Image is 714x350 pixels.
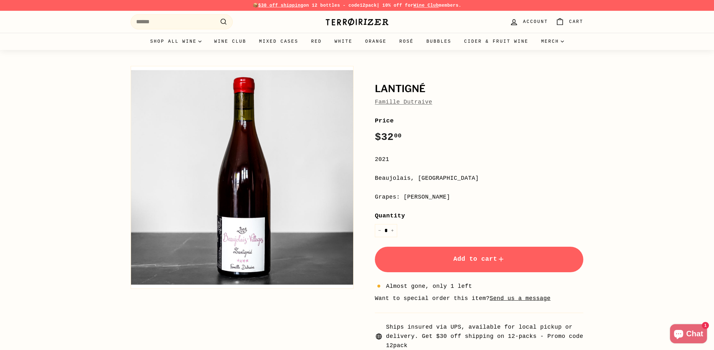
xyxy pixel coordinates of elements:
summary: Shop all wine [144,33,208,50]
span: $30 off shipping [258,3,303,8]
h1: Lantigné [375,84,583,94]
p: 📦 on 12 bottles - code | 10% off for members. [131,2,583,9]
button: Add to cart [375,247,583,272]
div: 2021 [375,155,583,164]
a: Cart [552,12,587,31]
a: Cider & Fruit Wine [458,33,535,50]
button: Increase item quantity by one [388,224,397,237]
a: Account [506,12,552,31]
div: Primary [118,33,596,50]
a: Bubbles [420,33,458,50]
div: Beaujolais, [GEOGRAPHIC_DATA] [375,174,583,183]
span: Ships insured via UPS, available for local pickup or delivery. Get $30 off shipping on 12-packs -... [386,323,583,350]
label: Price [375,116,583,126]
input: quantity [375,224,397,237]
a: Rosé [393,33,420,50]
li: Want to special order this item? [375,294,583,303]
span: Almost gone, only 1 left [386,282,472,291]
a: Send us a message [490,295,550,302]
a: Mixed Cases [253,33,305,50]
summary: Merch [535,33,570,50]
span: Cart [569,18,583,25]
span: $32 [375,131,402,143]
a: Orange [359,33,393,50]
strong: 12pack [360,3,377,8]
sup: 00 [394,132,402,139]
a: Red [305,33,328,50]
a: Wine Club [413,3,439,8]
label: Quantity [375,211,583,221]
div: Grapes: [PERSON_NAME] [375,193,583,202]
a: Famille Dutraive [375,99,432,105]
span: Add to cart [453,255,505,263]
a: White [328,33,359,50]
button: Reduce item quantity by one [375,224,384,237]
a: Wine Club [208,33,253,50]
span: Account [523,18,548,25]
inbox-online-store-chat: Shopify online store chat [668,324,709,345]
